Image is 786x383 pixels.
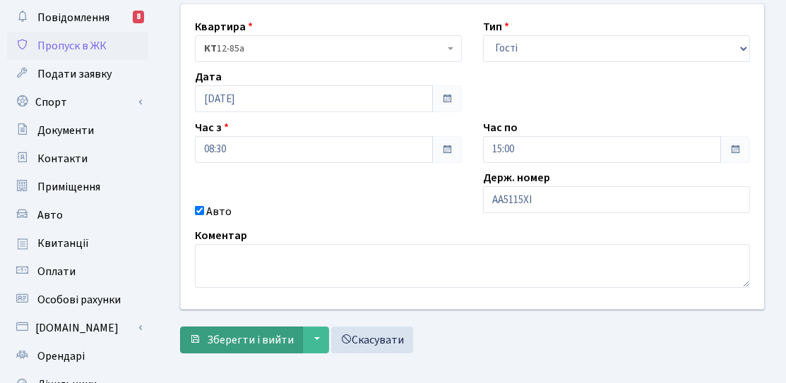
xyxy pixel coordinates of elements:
a: Скасувати [331,327,413,353]
a: Оплати [7,257,148,286]
span: Квитанції [37,236,89,251]
a: Авто [7,201,148,229]
a: Приміщення [7,173,148,201]
label: Тип [483,18,509,35]
a: Пропуск в ЖК [7,32,148,60]
span: Оплати [37,264,76,279]
span: Авто [37,207,63,223]
label: Час по [483,119,518,136]
button: Зберегти і вийти [180,327,303,353]
label: Авто [206,203,232,220]
label: Квартира [195,18,253,35]
a: Орендарі [7,342,148,370]
span: Контакти [37,151,88,166]
a: Квитанції [7,229,148,257]
a: Повідомлення8 [7,4,148,32]
input: AA0001AA [483,186,750,213]
span: Особові рахунки [37,292,121,308]
a: Документи [7,116,148,145]
span: Зберегти і вийти [207,332,294,348]
label: Час з [195,119,229,136]
a: Особові рахунки [7,286,148,314]
label: Держ. номер [483,169,550,186]
span: Повідомлення [37,10,109,25]
label: Дата [195,68,222,85]
div: 8 [133,11,144,23]
a: Спорт [7,88,148,116]
a: Контакти [7,145,148,173]
label: Коментар [195,227,247,244]
a: Подати заявку [7,60,148,88]
span: Приміщення [37,179,100,195]
a: [DOMAIN_NAME] [7,314,148,342]
span: Орендарі [37,348,85,364]
b: КТ [204,42,217,56]
span: <b>КТ</b>&nbsp;&nbsp;&nbsp;&nbsp;12-85а [195,35,462,62]
span: Пропуск в ЖК [37,38,107,54]
span: Подати заявку [37,66,112,82]
span: <b>КТ</b>&nbsp;&nbsp;&nbsp;&nbsp;12-85а [204,42,444,56]
span: Документи [37,123,94,138]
